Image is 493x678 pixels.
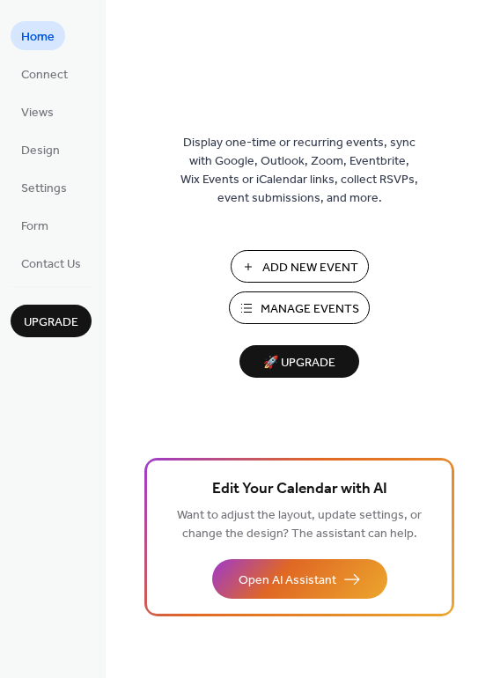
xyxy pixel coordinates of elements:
[11,59,78,88] a: Connect
[177,504,422,546] span: Want to adjust the layout, update settings, or change the design? The assistant can help.
[239,345,359,378] button: 🚀 Upgrade
[11,21,65,50] a: Home
[231,250,369,283] button: Add New Event
[180,134,418,208] span: Display one-time or recurring events, sync with Google, Outlook, Zoom, Eventbrite, Wix Events or ...
[21,66,68,85] span: Connect
[261,300,359,319] span: Manage Events
[21,28,55,47] span: Home
[11,248,92,277] a: Contact Us
[21,180,67,198] span: Settings
[11,135,70,164] a: Design
[212,559,387,599] button: Open AI Assistant
[21,255,81,274] span: Contact Us
[262,259,358,277] span: Add New Event
[11,210,59,240] a: Form
[11,173,77,202] a: Settings
[11,97,64,126] a: Views
[239,571,336,590] span: Open AI Assistant
[212,477,387,502] span: Edit Your Calendar with AI
[24,313,78,332] span: Upgrade
[21,217,48,236] span: Form
[250,351,349,375] span: 🚀 Upgrade
[21,142,60,160] span: Design
[21,104,54,122] span: Views
[11,305,92,337] button: Upgrade
[229,291,370,324] button: Manage Events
